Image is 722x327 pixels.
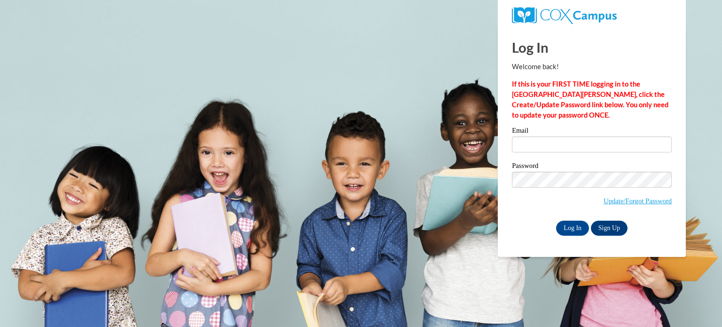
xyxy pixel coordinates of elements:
[604,197,672,205] a: Update/Forgot Password
[512,80,668,119] strong: If this is your FIRST TIME logging in to the [GEOGRAPHIC_DATA][PERSON_NAME], click the Create/Upd...
[512,162,672,172] label: Password
[591,221,628,236] a: Sign Up
[556,221,589,236] input: Log In
[512,38,672,57] h1: Log In
[512,62,672,72] p: Welcome back!
[512,127,672,136] label: Email
[512,11,617,19] a: COX Campus
[512,7,617,24] img: COX Campus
